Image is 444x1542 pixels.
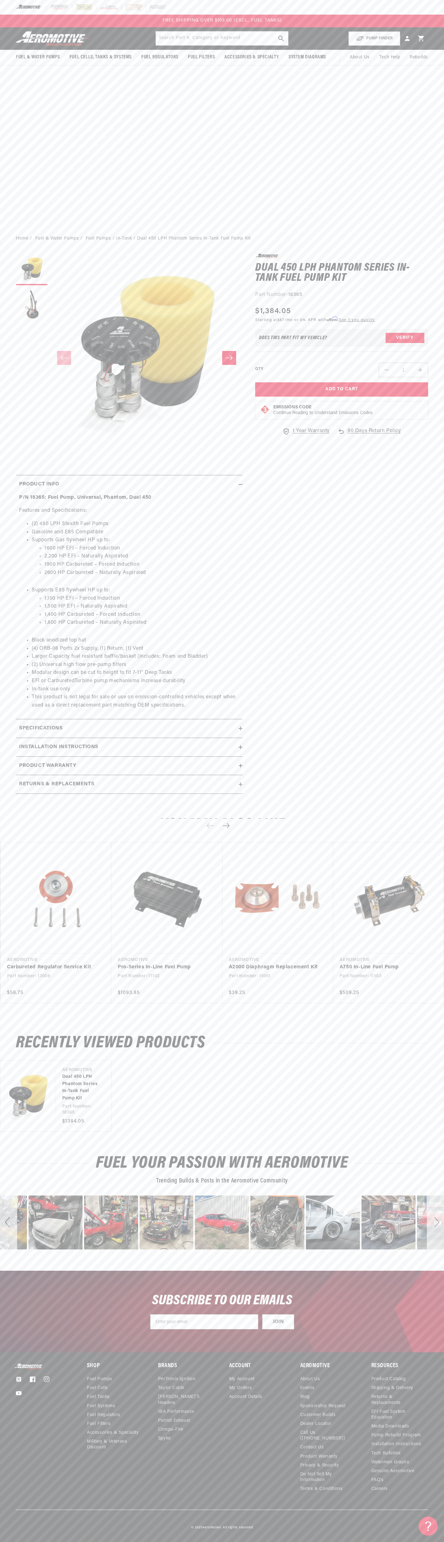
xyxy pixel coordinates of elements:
[229,1376,255,1384] a: My Account
[361,1196,415,1249] div: Photo from a Shopper
[300,1376,320,1384] a: About Us
[202,1526,221,1529] a: Aeromotive
[158,1407,195,1416] a: JBA Performance
[16,54,60,61] span: Fuel & Water Pumps
[44,544,239,553] li: 1600 HP EFI – Forced Induction
[339,318,375,322] a: See if you qualify - Learn more about Affirm Financing (opens in modal)
[374,50,405,65] summary: Tech Help
[158,1416,190,1425] a: Patriot Exhaust
[158,1425,183,1434] a: Compu-Fire
[288,292,302,297] strong: 18365
[300,1452,338,1461] a: Product Warranty
[137,235,250,242] li: Dual 450 LPH Phantom Series In-Tank Fuel Pump Kit
[57,351,71,365] button: Slide left
[62,1073,99,1102] a: Dual 450 LPH Phantom Series In-Tank Fuel Pump Kit
[158,1393,210,1407] a: [PERSON_NAME]’s Headers
[118,963,209,972] a: Pro-Series In-Line Fuel Pump
[16,738,242,756] summary: Installation Instructions
[219,819,233,833] button: Next slide
[273,405,373,416] button: Emissions CodeContinue Reading to Understand Emissions Codes
[348,31,400,46] button: PUMP FINDER
[150,1314,258,1329] input: Enter your email
[32,536,239,577] li: Supports Gas flywheel HP up to:
[229,1384,252,1393] a: My Orders
[371,1485,388,1493] a: Careers
[300,1485,343,1493] a: Terms & Conditions
[260,405,270,415] img: Emissions code
[16,235,28,242] a: Home
[16,719,242,738] summary: Specifications
[255,317,375,323] p: Starting at /mo or 0% APR with .
[87,1420,110,1428] a: Fuel Filters
[337,427,401,442] a: 90 Days Return Policy
[32,528,239,537] li: Gasoline and E85 Compatible
[273,410,373,416] p: Continue Reading to Understand Emissions Codes
[255,382,428,397] button: Add to Cart
[16,475,242,494] summary: Product Info
[371,1407,423,1422] a: EFI Fuel System Education
[32,653,239,661] li: Larger Capacity fuel resistant baffle/basket (Includes: Foam and Bladder)
[32,677,239,685] li: EFI or CarburetedTurbine pump mechanisms increase durability
[158,1376,196,1384] a: PerTronix Ignition
[87,1384,108,1393] a: Fuel Cells
[158,1434,171,1443] a: Spyke
[16,254,242,462] media-gallery: Gallery Viewer
[84,1196,138,1249] div: Photo from a Shopper
[32,645,239,653] li: (4) ORB-08 Ports 2x Supply, (1) Return, (1) Vent
[11,50,65,65] summary: Fuel & Water Pumps
[300,1470,352,1485] a: Do Not Sell My Information
[224,54,279,61] span: Accessories & Specialty
[19,507,239,515] p: Features and Specifications:
[361,1196,415,1249] div: image number 17
[371,1393,423,1407] a: Returns & Replacements
[371,1376,406,1384] a: Product Catalog
[14,1363,45,1369] img: Aeromotive
[44,611,239,619] li: 1,400 HP Carbureted – Forced Induction
[229,963,321,972] a: A2000 Diaphragm Replacement Kit
[191,1526,222,1529] small: © 2025 .
[87,1428,139,1437] a: Accessories & Speciality
[300,1420,331,1428] a: Dealer Locator
[19,780,94,788] h2: Returns & replacements
[348,427,401,442] span: 90 Days Return Policy
[32,685,239,694] li: In-tank use only
[44,561,239,569] li: 1900 HP Carbureted – Forced Induction
[19,724,63,733] h2: Specifications
[70,54,132,61] span: Fuel Cells, Tanks & Systems
[371,1440,421,1449] a: Installation Instructions
[87,1393,110,1401] a: Fuel Tanks
[274,31,288,45] button: search button
[300,1428,352,1443] a: Call Us ([PHONE_NUMBER])
[32,586,239,595] li: Supports E85 flywheel HP up to:
[32,693,239,709] li: This product is not legal for sale or use on emission-controlled vehicles except when used as a d...
[35,235,79,242] a: Fuel & Water Pumps
[44,595,239,603] li: 1,100 HP EFI – Forced Induction
[7,963,99,972] a: Carbureted Regulator Service Kit
[19,495,151,500] strong: P/N 18365: Fuel Pump, Universal, Phantom, Dual 450
[273,405,312,410] strong: Emissions Code
[300,1443,324,1452] a: Contact Us
[300,1402,346,1411] a: Sponsorship Request
[19,743,98,751] h2: Installation Instructions
[188,54,215,61] span: Fuel Filters
[158,1384,184,1393] a: Taylor Cable
[140,1196,194,1249] div: Photo from a Shopper
[19,762,76,770] h2: Product warranty
[255,306,291,317] span: $1,384.05
[16,288,48,320] button: Load image 2 in gallery view
[284,50,331,65] summary: System Diagrams
[87,1376,112,1384] a: Fuel Pumps
[255,366,263,372] label: QTY
[87,1411,120,1420] a: Fuel Regulators
[371,1449,401,1458] a: Tech Bulletins
[300,1393,310,1401] a: Blog
[86,235,111,242] a: Fuel Pumps
[84,1196,138,1249] div: image number 12
[250,1196,304,1249] div: Photo from a Shopper
[371,1431,421,1440] a: Pump Rebuild Program
[300,1461,339,1470] a: Privacy & Security
[410,54,428,61] span: Rebuilds
[288,54,326,61] span: System Diagrams
[16,818,428,833] h2: You may also like
[32,636,239,645] li: Black anodized top hat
